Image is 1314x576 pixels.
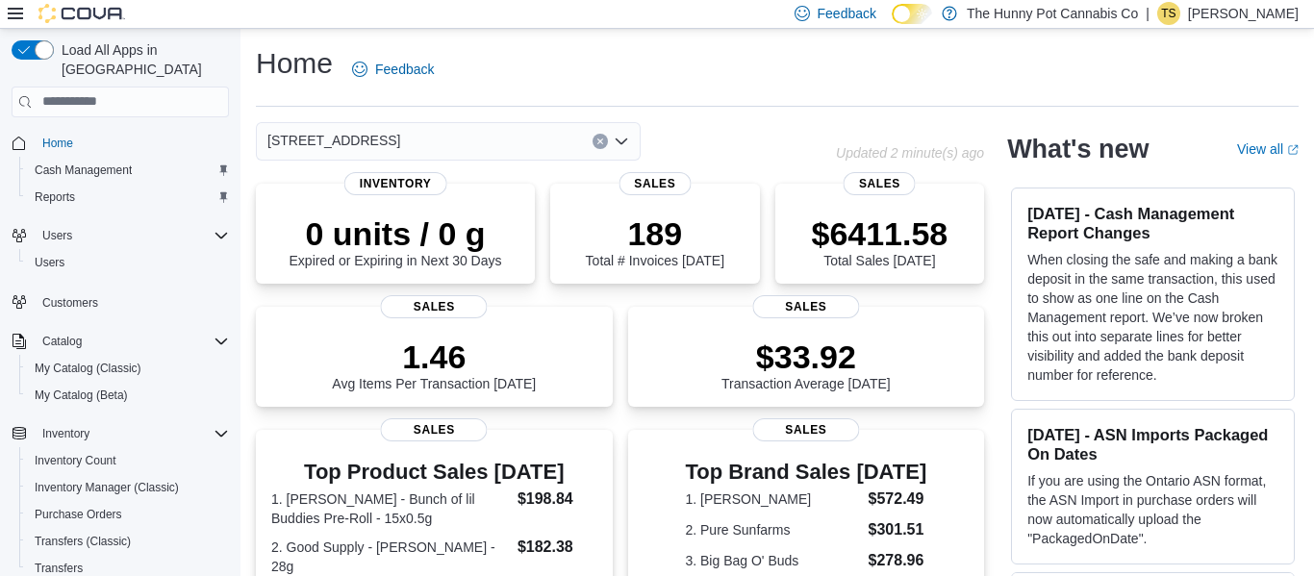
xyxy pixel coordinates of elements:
svg: External link [1287,144,1299,156]
button: Transfers (Classic) [19,528,237,555]
span: Home [35,131,229,155]
a: Reports [27,186,83,209]
span: My Catalog (Beta) [35,388,128,403]
span: Sales [752,295,859,318]
div: Transaction Average [DATE] [721,338,891,391]
span: Customers [42,295,98,311]
dd: $198.84 [518,488,597,511]
div: Tash Slothouber [1157,2,1180,25]
span: Catalog [35,330,229,353]
span: My Catalog (Beta) [27,384,229,407]
span: Inventory Count [27,449,229,472]
div: Avg Items Per Transaction [DATE] [332,338,536,391]
h3: [DATE] - ASN Imports Packaged On Dates [1027,425,1278,463]
a: View allExternal link [1237,141,1299,157]
p: 1.46 [332,338,536,376]
p: $33.92 [721,338,891,376]
div: Total # Invoices [DATE] [586,214,724,268]
span: Cash Management [35,163,132,178]
span: Inventory Count [35,453,116,468]
span: Inventory [42,426,89,441]
span: Home [42,136,73,151]
span: Users [35,255,64,270]
span: Transfers (Classic) [27,530,229,553]
button: Inventory [4,420,237,447]
div: Expired or Expiring in Next 30 Days [290,214,502,268]
span: Sales [619,172,691,195]
a: My Catalog (Classic) [27,357,149,380]
dt: 2. Pure Sunfarms [685,520,860,539]
dd: $301.51 [869,518,927,541]
dd: $572.49 [869,488,927,511]
p: If you are using the Ontario ASN format, the ASN Import in purchase orders will now automatically... [1027,471,1278,548]
button: Users [19,249,237,276]
button: Inventory Manager (Classic) [19,474,237,501]
dt: 1. [PERSON_NAME] - Bunch of lil Buddies Pre-Roll - 15x0.5g [271,489,510,528]
span: TS [1161,2,1175,25]
button: Catalog [35,330,89,353]
p: 0 units / 0 g [290,214,502,253]
span: Reports [35,189,75,205]
p: [PERSON_NAME] [1188,2,1299,25]
span: Sales [752,418,859,441]
span: My Catalog (Classic) [35,361,141,376]
span: Users [35,224,229,247]
a: Inventory Manager (Classic) [27,476,187,499]
span: Purchase Orders [35,507,122,522]
span: Inventory [35,422,229,445]
button: Catalog [4,328,237,355]
p: $6411.58 [811,214,948,253]
button: Users [4,222,237,249]
p: 189 [586,214,724,253]
h3: Top Product Sales [DATE] [271,461,597,484]
span: Customers [35,289,229,313]
h1: Home [256,44,333,83]
span: Transfers [35,561,83,576]
span: Cash Management [27,159,229,182]
dt: 3. Big Bag O' Buds [685,551,860,570]
span: [STREET_ADDRESS] [267,129,400,152]
p: Updated 2 minute(s) ago [836,145,984,161]
button: Clear input [593,134,608,149]
span: Inventory [344,172,447,195]
p: When closing the safe and making a bank deposit in the same transaction, this used to show as one... [1027,250,1278,385]
a: Inventory Count [27,449,124,472]
span: Dark Mode [892,24,893,25]
span: Users [42,228,72,243]
button: Reports [19,184,237,211]
span: Feedback [375,60,434,79]
h3: Top Brand Sales [DATE] [685,461,926,484]
a: Purchase Orders [27,503,130,526]
span: Load All Apps in [GEOGRAPHIC_DATA] [54,40,229,79]
span: Inventory Manager (Classic) [27,476,229,499]
a: Users [27,251,72,274]
button: Customers [4,288,237,315]
a: Cash Management [27,159,139,182]
p: The Hunny Pot Cannabis Co [967,2,1138,25]
button: My Catalog (Beta) [19,382,237,409]
button: Cash Management [19,157,237,184]
span: Sales [381,295,488,318]
span: Transfers (Classic) [35,534,131,549]
a: My Catalog (Beta) [27,384,136,407]
button: My Catalog (Classic) [19,355,237,382]
span: Catalog [42,334,82,349]
span: Feedback [818,4,876,23]
button: Inventory Count [19,447,237,474]
span: Sales [844,172,916,195]
span: Users [27,251,229,274]
div: Total Sales [DATE] [811,214,948,268]
span: Sales [381,418,488,441]
h3: [DATE] - Cash Management Report Changes [1027,204,1278,242]
a: Transfers (Classic) [27,530,139,553]
dt: 2. Good Supply - [PERSON_NAME] - 28g [271,538,510,576]
h2: What's new [1007,134,1149,164]
input: Dark Mode [892,4,932,24]
span: Purchase Orders [27,503,229,526]
button: Home [4,129,237,157]
button: Open list of options [614,134,629,149]
button: Purchase Orders [19,501,237,528]
a: Feedback [344,50,442,88]
span: Reports [27,186,229,209]
img: Cova [38,4,125,23]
